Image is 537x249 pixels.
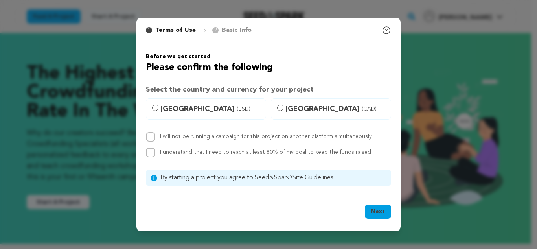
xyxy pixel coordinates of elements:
span: (USD) [237,105,250,113]
p: Terms of Use [155,26,196,35]
img: tab_domain_overview_orange.svg [21,46,28,52]
p: Basic Info [222,26,252,35]
div: Keywords by Traffic [87,46,132,52]
img: logo_orange.svg [13,13,19,19]
h2: Please confirm the following [146,61,391,75]
img: website_grey.svg [13,20,19,27]
span: [GEOGRAPHIC_DATA] [285,103,386,114]
span: [GEOGRAPHIC_DATA] [160,103,261,114]
span: (CAD) [362,105,377,113]
label: I will not be running a campaign for this project on another platform simultaneously [160,134,372,139]
div: Domain: [DOMAIN_NAME] [20,20,86,27]
label: I understand that I need to reach at least 80% of my goal to keep the funds raised [160,149,371,155]
h3: Select the country and currency for your project [146,84,391,95]
span: 2 [212,27,219,33]
button: Next [365,205,391,219]
img: tab_keywords_by_traffic_grey.svg [78,46,85,52]
span: By starting a project you agree to Seed&Spark’s [160,173,386,183]
div: v 4.0.25 [22,13,39,19]
a: Site Guidelines. [292,175,335,181]
div: Domain Overview [30,46,70,52]
span: 1 [146,27,152,33]
h6: Before we get started [146,53,391,61]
